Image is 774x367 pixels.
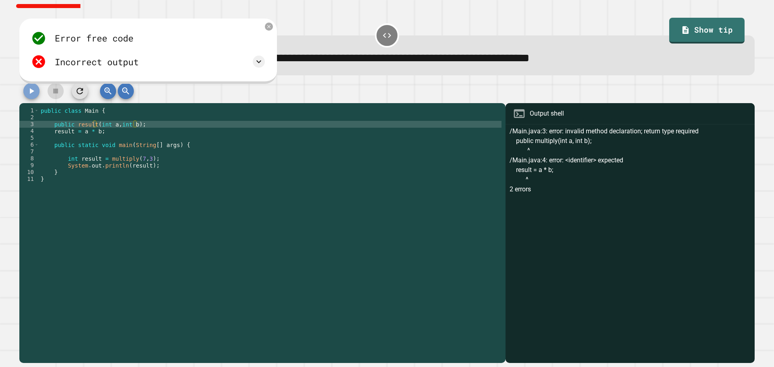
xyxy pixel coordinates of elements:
div: Incorrect output [55,55,139,68]
div: 8 [19,155,39,162]
div: /Main.java:3: error: invalid method declaration; return type required public multiply(int a, int ... [510,126,751,363]
div: 4 [19,128,39,135]
div: 6 [19,141,39,148]
span: Toggle code folding, rows 1 through 11 [34,107,39,114]
div: 2 [19,114,39,121]
div: Output shell [530,109,564,118]
div: Error free code [55,31,133,45]
div: 1 [19,107,39,114]
span: Toggle code folding, rows 6 through 10 [34,141,39,148]
div: 10 [19,169,39,176]
div: 7 [19,148,39,155]
a: Show tip [669,18,744,44]
div: 11 [19,176,39,182]
div: 5 [19,135,39,141]
div: 9 [19,162,39,169]
div: 3 [19,121,39,128]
